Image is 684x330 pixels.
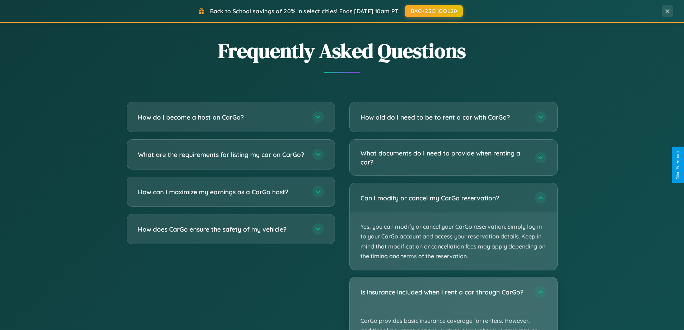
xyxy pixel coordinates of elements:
h3: How do I become a host on CarGo? [138,113,305,122]
h3: Is insurance included when I rent a car through CarGo? [360,288,528,297]
h2: Frequently Asked Questions [127,37,558,65]
span: Back to School savings of 20% in select cities! Ends [DATE] 10am PT. [210,8,400,15]
h3: How does CarGo ensure the safety of my vehicle? [138,225,305,234]
h3: What are the requirements for listing my car on CarGo? [138,150,305,159]
p: Yes, you can modify or cancel your CarGo reservation. Simply log in to your CarGo account and acc... [350,213,557,270]
h3: Can I modify or cancel my CarGo reservation? [360,194,528,203]
div: Give Feedback [675,150,680,180]
h3: How old do I need to be to rent a car with CarGo? [360,113,528,122]
h3: What documents do I need to provide when renting a car? [360,149,528,166]
h3: How can I maximize my earnings as a CarGo host? [138,187,305,196]
button: BACK2SCHOOL20 [405,5,463,17]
